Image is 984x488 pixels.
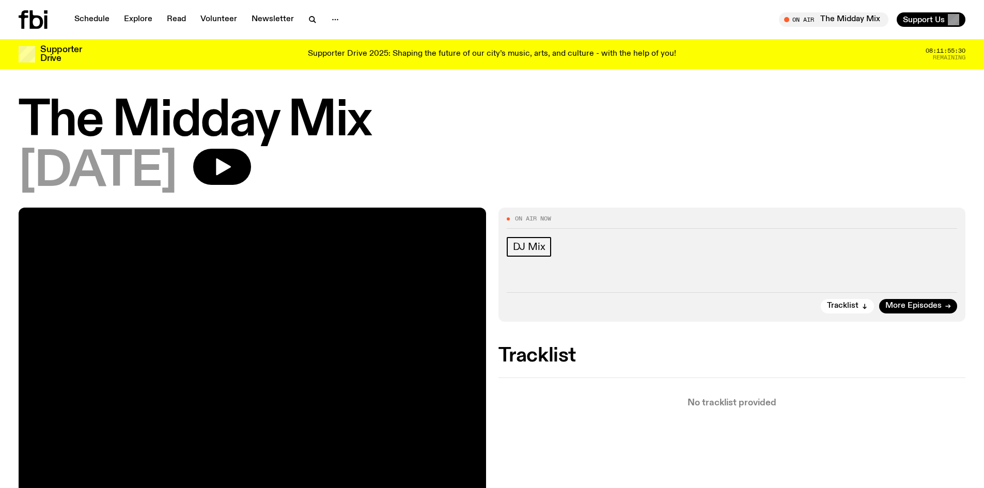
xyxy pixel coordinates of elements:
a: Explore [118,12,159,27]
span: On Air Now [515,216,551,222]
a: Read [161,12,192,27]
a: More Episodes [879,299,957,313]
button: Tracklist [821,299,874,313]
a: DJ Mix [507,237,552,257]
p: No tracklist provided [498,399,966,407]
span: More Episodes [885,302,942,310]
button: On AirThe Midday Mix [779,12,888,27]
span: Tracklist [827,302,858,310]
h1: The Midday Mix [19,98,965,145]
button: Support Us [897,12,965,27]
a: Newsletter [245,12,300,27]
h2: Tracklist [498,347,966,365]
p: Supporter Drive 2025: Shaping the future of our city’s music, arts, and culture - with the help o... [308,50,676,59]
span: Support Us [903,15,945,24]
a: Volunteer [194,12,243,27]
span: Remaining [933,55,965,60]
span: 08:11:55:30 [926,48,965,54]
span: DJ Mix [513,241,545,253]
a: Schedule [68,12,116,27]
h3: Supporter Drive [40,45,82,63]
span: [DATE] [19,149,177,195]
